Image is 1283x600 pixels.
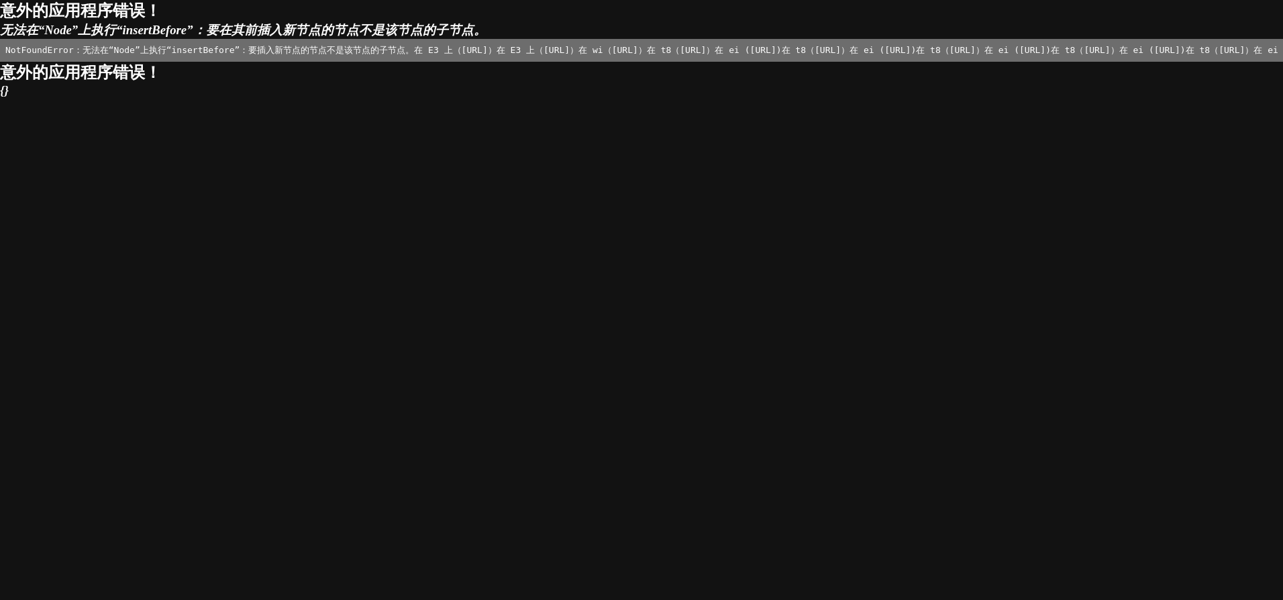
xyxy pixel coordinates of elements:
font: 在 t8（[URL]） [1186,45,1254,55]
font: 在 t8（[URL]） [647,45,715,55]
font: 在 ei ([URL]) [1119,45,1186,55]
font: 在 t8（[URL]） [1051,45,1119,55]
font: 在 ei ([URL]) [715,45,781,55]
font: 在 t8（[URL]） [782,45,850,55]
font: 在 E3 上（[URL]） [414,45,496,55]
font: 在 ei ([URL]) [850,45,916,55]
font: 在 E3 上（[URL]） [497,45,578,55]
font: 在 wi（[URL]） [578,45,647,55]
font: NotFoundError：无法在“Node”上执行“insertBefore”：要插入新节点的节点不是该节点的子节点。 [5,45,414,55]
font: 在 ei ([URL]) [984,45,1051,55]
font: 在 t8（[URL]） [916,45,984,55]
